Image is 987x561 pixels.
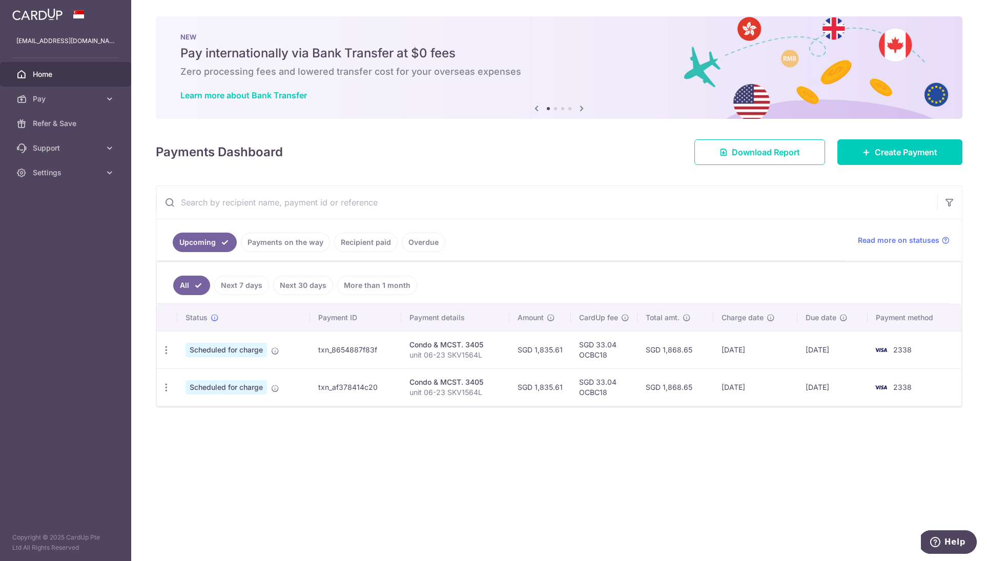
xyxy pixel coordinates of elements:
[571,331,638,368] td: SGD 33.04 OCBC18
[871,344,891,356] img: Bank Card
[509,368,571,406] td: SGD 1,835.61
[646,313,680,323] span: Total amt.
[33,69,100,79] span: Home
[334,233,398,252] a: Recipient paid
[713,331,797,368] td: [DATE]
[214,276,269,295] a: Next 7 days
[921,530,977,556] iframe: Opens a widget where you can find more information
[797,368,868,406] td: [DATE]
[310,331,401,368] td: txn_8654887f83f
[173,276,210,295] a: All
[518,313,544,323] span: Amount
[401,304,510,331] th: Payment details
[571,368,638,406] td: SGD 33.04 OCBC18
[24,7,45,16] span: Help
[241,233,330,252] a: Payments on the way
[180,90,307,100] a: Learn more about Bank Transfer
[33,118,100,129] span: Refer & Save
[579,313,618,323] span: CardUp fee
[33,168,100,178] span: Settings
[156,16,962,119] img: Bank transfer banner
[871,381,891,393] img: Bank Card
[173,233,237,252] a: Upcoming
[638,331,713,368] td: SGD 1,868.65
[186,343,267,357] span: Scheduled for charge
[180,66,938,78] h6: Zero processing fees and lowered transfer cost for your overseas expenses
[868,304,961,331] th: Payment method
[337,276,417,295] a: More than 1 month
[156,186,937,219] input: Search by recipient name, payment id or reference
[837,139,962,165] a: Create Payment
[180,45,938,61] h5: Pay internationally via Bank Transfer at $0 fees
[180,33,938,41] p: NEW
[186,313,208,323] span: Status
[875,146,937,158] span: Create Payment
[156,143,283,161] h4: Payments Dashboard
[16,36,115,46] p: [EMAIL_ADDRESS][DOMAIN_NAME]
[858,235,939,245] span: Read more on statuses
[310,304,401,331] th: Payment ID
[806,313,836,323] span: Due date
[509,331,571,368] td: SGD 1,835.61
[893,383,912,391] span: 2338
[638,368,713,406] td: SGD 1,868.65
[409,377,502,387] div: Condo & MCST. 3405
[409,340,502,350] div: Condo & MCST. 3405
[186,380,267,394] span: Scheduled for charge
[409,387,502,398] p: unit 06-23 SKV1564L
[893,345,912,354] span: 2338
[797,331,868,368] td: [DATE]
[409,350,502,360] p: unit 06-23 SKV1564L
[12,8,63,20] img: CardUp
[858,235,950,245] a: Read more on statuses
[722,313,764,323] span: Charge date
[713,368,797,406] td: [DATE]
[33,143,100,153] span: Support
[732,146,800,158] span: Download Report
[310,368,401,406] td: txn_af378414c20
[402,233,445,252] a: Overdue
[694,139,825,165] a: Download Report
[273,276,333,295] a: Next 30 days
[33,94,100,104] span: Pay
